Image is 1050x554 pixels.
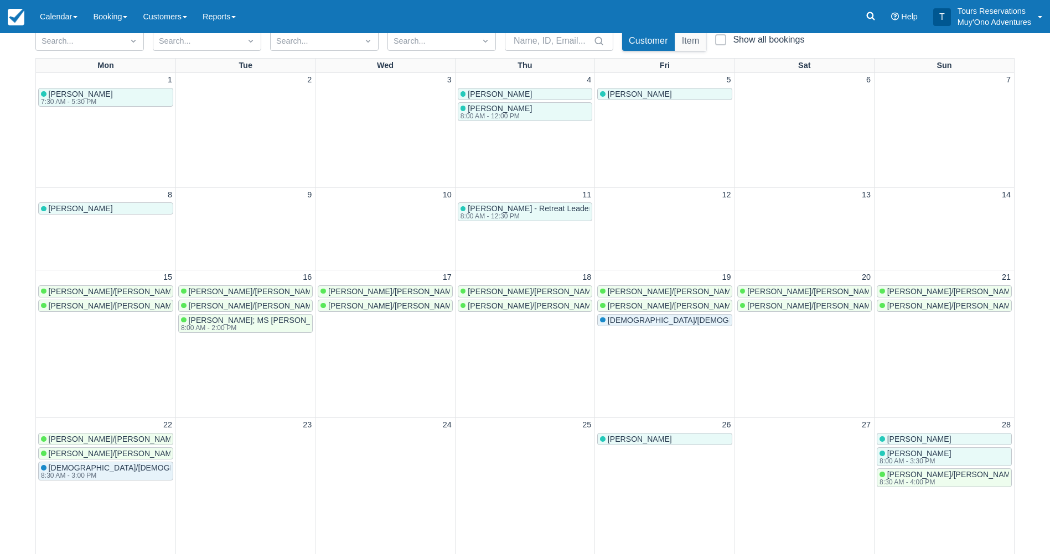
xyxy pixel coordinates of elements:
span: [PERSON_NAME]/[PERSON_NAME]; [PERSON_NAME]/[PERSON_NAME] [608,287,873,296]
p: Tours Reservations [958,6,1031,17]
a: [PERSON_NAME] - Retreat Leader8:00 AM - 12:30 PM [458,202,592,221]
a: [PERSON_NAME]/[PERSON_NAME]; [PERSON_NAME]/[PERSON_NAME] [877,285,1012,297]
span: [PERSON_NAME] [887,435,951,443]
a: [PERSON_NAME] [458,88,592,100]
span: Dropdown icon [245,35,256,46]
a: 11 [580,189,593,201]
a: 20 [860,271,873,284]
a: 4 [585,74,593,86]
a: Wed [375,59,396,73]
button: Item [675,31,706,51]
a: Thu [515,59,534,73]
a: 26 [720,419,733,431]
div: 7:30 AM - 5:30 PM [41,98,111,105]
span: Help [901,12,918,21]
a: Fri [658,59,672,73]
a: Sun [934,59,954,73]
div: 8:00 AM - 12:30 PM [461,213,589,219]
input: Name, ID, Email... [514,31,591,51]
span: [DEMOGRAPHIC_DATA]/[DEMOGRAPHIC_DATA][PERSON_NAME][DEMOGRAPHIC_DATA]/[PERSON_NAME] [608,316,1003,325]
a: 5 [725,74,733,86]
a: [PERSON_NAME] [877,433,1012,445]
a: 22 [161,419,174,431]
span: [PERSON_NAME]/[PERSON_NAME]; [PERSON_NAME]/[PERSON_NAME] [747,287,1013,296]
a: [DEMOGRAPHIC_DATA]/[DEMOGRAPHIC_DATA][PERSON_NAME][DEMOGRAPHIC_DATA]/[PERSON_NAME]8:30 AM - 3:00 PM [38,462,173,480]
i: Help [891,13,899,20]
a: 14 [1000,189,1013,201]
div: T [933,8,951,26]
button: Customer [622,31,675,51]
a: [PERSON_NAME]7:30 AM - 5:30 PM [38,88,173,107]
a: [PERSON_NAME]/[PERSON_NAME]; [PERSON_NAME]/[PERSON_NAME] [458,285,592,297]
a: 27 [860,419,873,431]
a: 23 [301,419,314,431]
a: [PERSON_NAME]/[PERSON_NAME]; [PERSON_NAME]/[PERSON_NAME] [737,300,872,312]
a: 3 [445,74,454,86]
a: [PERSON_NAME]/[PERSON_NAME]; [PERSON_NAME]/[PERSON_NAME] [877,300,1012,312]
img: checkfront-main-nav-mini-logo.png [8,9,24,25]
span: [PERSON_NAME]/[PERSON_NAME]; [PERSON_NAME]/[PERSON_NAME] [49,449,314,458]
p: Muy'Ono Adventures [958,17,1031,28]
a: [PERSON_NAME]/[PERSON_NAME]; [PERSON_NAME]/[PERSON_NAME] [178,285,313,297]
span: [PERSON_NAME] - Retreat Leader [468,204,591,213]
div: 8:30 AM - 3:00 PM [41,472,441,479]
a: 2 [305,74,314,86]
a: 8 [165,189,174,201]
a: 17 [441,271,454,284]
a: [PERSON_NAME]/[PERSON_NAME]; [PERSON_NAME]/[PERSON_NAME] [458,300,592,312]
span: [PERSON_NAME] [468,104,532,113]
span: [PERSON_NAME]/[PERSON_NAME]; [PERSON_NAME]/[PERSON_NAME] [328,287,594,296]
span: [PERSON_NAME] [468,90,532,98]
a: [PERSON_NAME]8:00 AM - 12:00 PM [458,102,592,121]
a: 24 [441,419,454,431]
span: [DEMOGRAPHIC_DATA]/[DEMOGRAPHIC_DATA][PERSON_NAME][DEMOGRAPHIC_DATA]/[PERSON_NAME] [49,463,444,472]
div: 8:00 AM - 3:30 PM [880,458,949,464]
span: [PERSON_NAME]/[PERSON_NAME]; [PERSON_NAME]/[PERSON_NAME] [608,301,873,310]
a: [PERSON_NAME]/[PERSON_NAME]; [PERSON_NAME]/[PERSON_NAME] [318,300,452,312]
a: 16 [301,271,314,284]
a: [PERSON_NAME]/[PERSON_NAME]; [PERSON_NAME]/[PERSON_NAME] [597,300,732,312]
a: 7 [1004,74,1013,86]
div: 8:00 AM - 12:00 PM [461,113,530,119]
a: 28 [1000,419,1013,431]
a: [PERSON_NAME]/[PERSON_NAME]; [PERSON_NAME]/[PERSON_NAME] [178,300,313,312]
span: [PERSON_NAME]/[PERSON_NAME]; [PERSON_NAME]/[PERSON_NAME] [189,287,454,296]
span: Dropdown icon [363,35,374,46]
span: [PERSON_NAME]/[PERSON_NAME]; [PERSON_NAME]/[PERSON_NAME] [328,301,594,310]
a: [PERSON_NAME]/[PERSON_NAME]; [PERSON_NAME]/[PERSON_NAME] [597,285,732,297]
a: [PERSON_NAME]/[PERSON_NAME]; [PERSON_NAME]/[PERSON_NAME] [318,285,452,297]
div: 8:00 AM - 2:00 PM [181,325,333,331]
span: Dropdown icon [128,35,139,46]
a: 1 [165,74,174,86]
a: [PERSON_NAME] [597,433,732,445]
a: [PERSON_NAME]/[PERSON_NAME]; [PERSON_NAME]/[PERSON_NAME] [38,285,173,297]
span: [PERSON_NAME] [608,435,672,443]
span: Dropdown icon [480,35,491,46]
span: [PERSON_NAME]/[PERSON_NAME]; [PERSON_NAME]/[PERSON_NAME] [189,301,454,310]
a: 18 [580,271,593,284]
a: Mon [95,59,116,73]
a: 9 [305,189,314,201]
span: [PERSON_NAME]/[PERSON_NAME]; [PERSON_NAME]/[PERSON_NAME] [49,435,314,443]
span: [PERSON_NAME] [608,90,672,98]
a: 15 [161,271,174,284]
span: [PERSON_NAME]; MS [PERSON_NAME] [189,316,335,325]
span: [PERSON_NAME]/[PERSON_NAME]; [PERSON_NAME]/[PERSON_NAME] [747,301,1013,310]
a: 13 [860,189,873,201]
a: [PERSON_NAME]; MS [PERSON_NAME]8:00 AM - 2:00 PM [178,314,313,333]
span: [PERSON_NAME]/[PERSON_NAME]; [PERSON_NAME]/[PERSON_NAME] [49,301,314,310]
span: [PERSON_NAME]/[PERSON_NAME]; [PERSON_NAME]/[PERSON_NAME] [49,287,314,296]
span: [PERSON_NAME] [887,449,951,458]
a: 25 [580,419,593,431]
a: Tue [236,59,255,73]
span: [PERSON_NAME] [49,90,113,98]
a: [PERSON_NAME]/[PERSON_NAME]; [PERSON_NAME]/[PERSON_NAME] [38,300,173,312]
span: [PERSON_NAME]/[PERSON_NAME]; [PERSON_NAME]/[PERSON_NAME] [468,301,733,310]
a: [PERSON_NAME]/[PERSON_NAME]; [PERSON_NAME]/[PERSON_NAME] [38,447,173,459]
a: [PERSON_NAME]/[PERSON_NAME], [PERSON_NAME]/[PERSON_NAME]; [PERSON_NAME]/[PERSON_NAME], [PERSON_NA... [877,468,1012,487]
a: [PERSON_NAME]/[PERSON_NAME]; [PERSON_NAME]/[PERSON_NAME] [737,285,872,297]
a: [DEMOGRAPHIC_DATA]/[DEMOGRAPHIC_DATA][PERSON_NAME][DEMOGRAPHIC_DATA]/[PERSON_NAME] [597,314,732,326]
a: [PERSON_NAME] [597,88,732,100]
a: Sat [796,59,813,73]
a: [PERSON_NAME]8:00 AM - 3:30 PM [877,447,1012,466]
